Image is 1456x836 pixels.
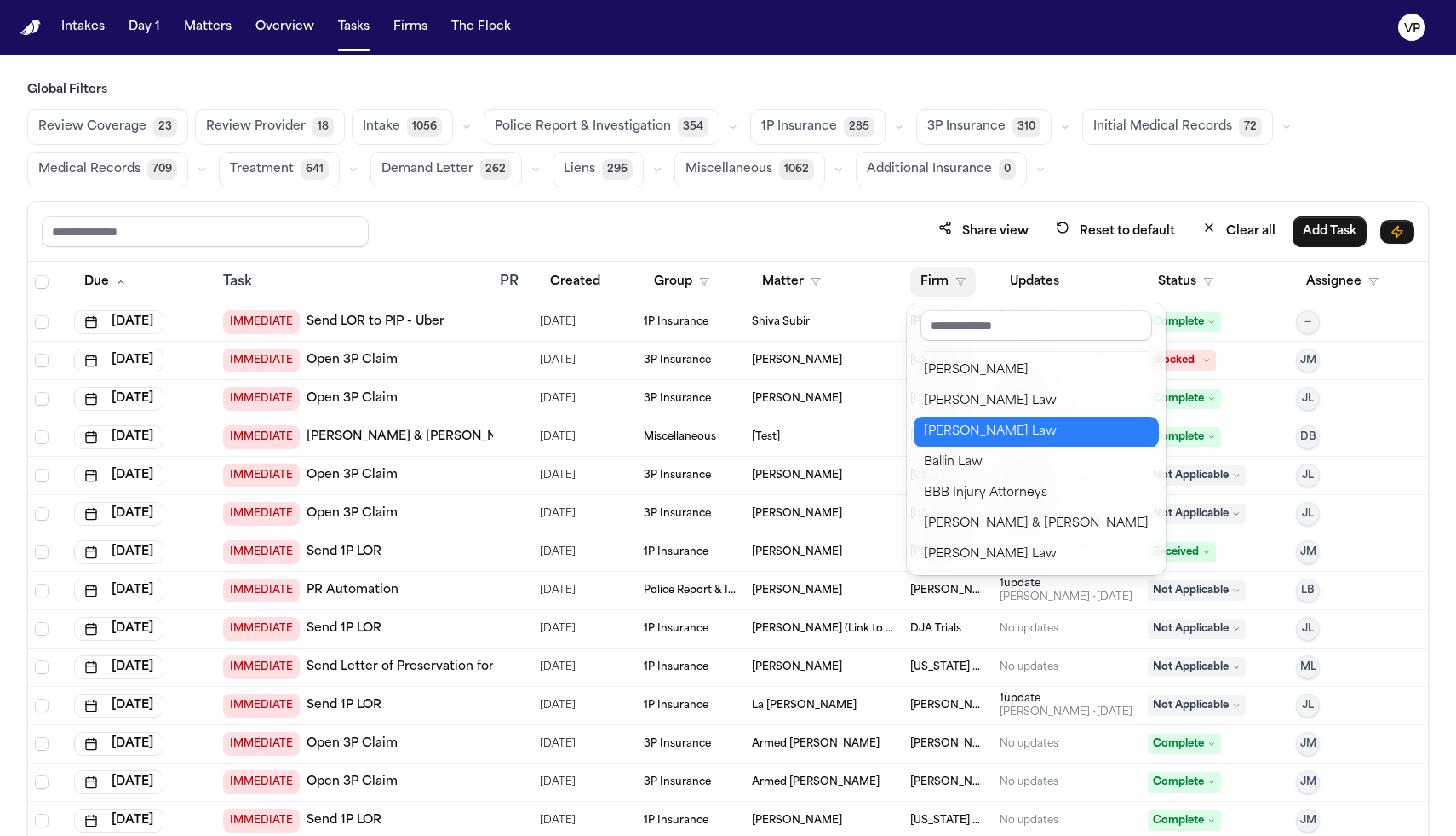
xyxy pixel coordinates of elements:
[924,422,1149,442] div: [PERSON_NAME] Law
[924,514,1149,534] div: [PERSON_NAME] & [PERSON_NAME]
[924,360,1149,381] div: [PERSON_NAME]
[924,483,1149,504] div: BBB Injury Attorneys
[924,391,1149,412] div: [PERSON_NAME] Law
[924,545,1149,565] div: [PERSON_NAME] Law
[924,453,1149,473] div: Ballin Law
[907,303,1166,575] div: Firm
[910,267,976,297] button: Firm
